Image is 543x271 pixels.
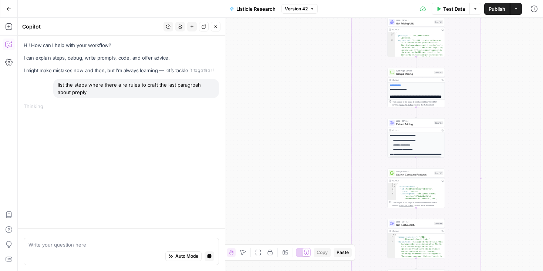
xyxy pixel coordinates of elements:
[394,183,396,186] span: Toggle code folding, rows 1 through 38
[393,234,395,236] span: Toggle code folding, rows 1 through 4
[396,19,433,22] span: LLM · GPT-4.1
[396,173,433,176] span: Search Company Features
[388,185,396,188] div: 2
[388,219,445,258] div: LLM · GPT-4.1Get Feature URLStep 201Output{ "company_feature_url":"[URL] .fi/blog-posts/useful-li...
[416,57,417,68] g: Edge from step_182 to step_183
[396,223,433,227] span: Get Feature URL
[393,32,395,35] span: Toggle code folding, rows 1 through 4
[236,5,276,13] span: Listicle Research
[388,39,395,58] div: 3
[434,20,443,24] div: Step 182
[337,249,349,256] span: Paste
[24,54,219,62] p: I can explain steps, debug, write prompts, code, and offer advice.
[392,230,439,232] div: Output
[434,71,443,74] div: Step 183
[388,169,445,208] div: Google SearchSearch Company FeaturesStep 197Output{ "search_metadata":{ "id":"68dd06c804e10a77edd...
[388,18,445,57] div: LLM · GPT-4.1Get Pricing URLStep 182Output{ "pricing_url":"[URL][DOMAIN_NAME] /pricing", "explana...
[416,258,417,269] g: Edge from step_201 to step_199
[43,103,48,110] div: ...
[392,78,439,81] div: Output
[388,190,396,193] div: 4
[399,204,414,207] span: Copy the output
[432,3,469,15] button: Test Data
[392,201,443,207] div: This output is too large & has been abbreviated for review. to view the full content.
[388,183,396,186] div: 1
[285,6,308,12] span: Version 42
[388,193,396,200] div: 5
[416,208,417,219] g: Edge from step_197 to step_201
[388,34,395,39] div: 2
[396,122,433,126] span: Extract Pricing
[24,41,219,49] p: Hi! How can I help with your workflow?
[396,72,433,76] span: Scrape Pricing
[22,23,161,30] div: Copilot
[281,4,318,14] button: Version 42
[434,222,443,225] div: Step 201
[484,3,510,15] button: Publish
[434,171,443,175] div: Step 197
[396,21,433,25] span: Get Pricing URL
[388,32,395,35] div: 1
[165,251,202,261] button: Auto Mode
[489,5,505,13] span: Publish
[225,3,280,15] button: Listicle Research
[392,100,443,106] div: This output is too large & has been abbreviated for review. to view the full content.
[394,185,396,188] span: Toggle code folding, rows 2 through 12
[416,107,417,118] g: Edge from step_183 to step_184
[388,188,396,191] div: 3
[396,120,433,123] span: LLM · GPT-4.1
[396,170,433,173] span: Google Search
[317,249,328,256] span: Copy
[392,28,439,31] div: Output
[175,253,198,260] span: Auto Mode
[399,104,414,106] span: Copy the output
[443,5,465,13] span: Test Data
[24,103,219,110] div: Thinking
[392,179,439,182] div: Output
[24,67,219,74] p: I might make mistakes now and then, but I’m always learning — let’s tackle it together!
[396,220,433,223] span: LLM · GPT-4.1
[434,121,443,124] div: Step 184
[53,79,219,98] div: list the steps where there a re rules to craft the last paragrpah about preply
[392,129,439,132] div: Output
[314,248,331,257] button: Copy
[416,158,417,168] g: Edge from step_184 to step_197
[396,69,433,72] span: Web Page Scrape
[388,234,395,236] div: 1
[388,236,395,241] div: 2
[334,248,352,257] button: Paste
